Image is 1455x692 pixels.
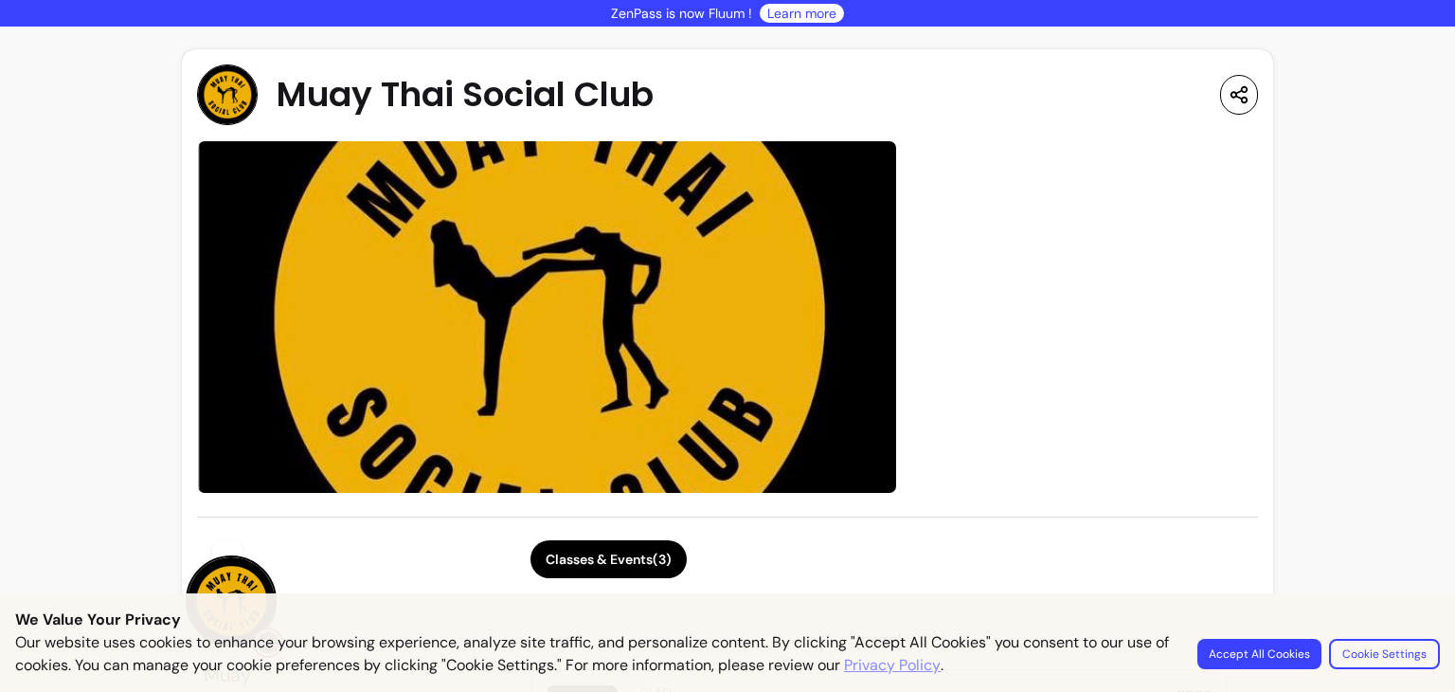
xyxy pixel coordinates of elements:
[15,631,1175,677] p: Our website uses cookies to enhance your browsing experience, analyze site traffic, and personali...
[611,4,752,23] p: ZenPass is now Fluum !
[1197,639,1321,669] button: Accept All Cookies
[767,4,836,23] a: Learn more
[15,609,1440,631] p: We Value Your Privacy
[277,76,654,114] span: Muay Thai Social Club
[1329,639,1440,669] button: Cookie Settings
[197,140,897,494] img: image-0
[844,654,941,677] a: Privacy Policy
[530,540,687,578] button: Classes & Events(3)
[186,555,277,646] img: Provider image
[197,64,258,125] img: Provider image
